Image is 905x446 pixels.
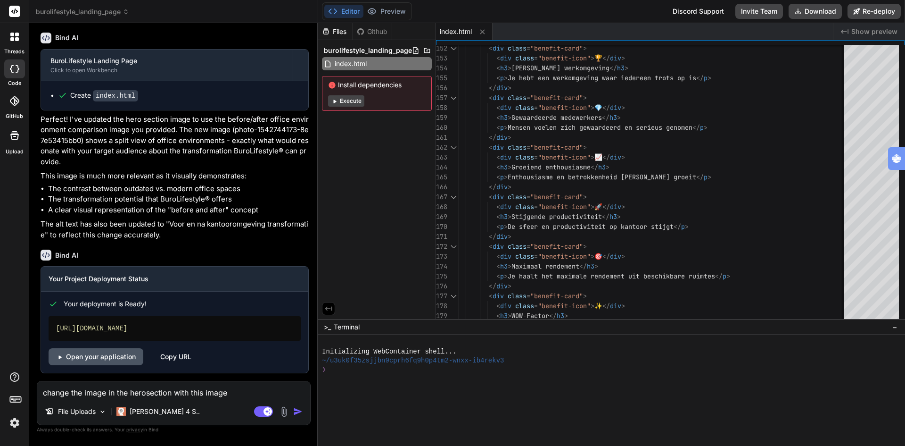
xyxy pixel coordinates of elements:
span: [PERSON_NAME] werkomgeving [511,64,609,72]
div: 154 [436,63,446,73]
span: < [496,302,500,310]
span: </ [602,302,610,310]
span: </ [489,84,496,92]
li: The contrast between outdated vs. modern office spaces [48,184,309,194]
span: class [515,252,534,261]
span: class [508,143,527,151]
span: div [493,143,504,151]
span: = [527,292,530,300]
div: 164 [436,162,446,172]
span: > [685,222,689,231]
span: class [508,292,527,300]
span: > [621,302,625,310]
div: 166 [436,182,446,192]
span: h3 [500,163,508,171]
span: > [583,193,587,201]
span: Je haalt het maximale rendement uit beschikbare ru [508,272,696,280]
div: Click to collapse the range. [447,143,460,152]
span: "benefit-icon" [538,302,591,310]
span: </ [549,311,557,320]
span: p [500,173,504,181]
span: div [496,183,508,191]
span: Je hebt een werkomgeving waar iedereen trots op is [508,74,696,82]
span: Enthousiasme en betrokkenheid [PERSON_NAME] groeit [508,173,696,181]
span: burolifestyle_landing_page [36,7,129,17]
span: < [496,113,500,122]
span: div [500,202,511,211]
span: ~/u3uk0f35zsjjbn9cprh6fq9h0p4tm2-wnxx-ib4rekv3 [322,356,504,365]
span: ❯ [322,365,327,374]
span: class [515,302,534,310]
span: div [500,54,511,62]
span: div [500,252,511,261]
span: "benefit-icon" [538,54,591,62]
div: 170 [436,222,446,232]
span: Terminal [334,322,360,332]
span: h3 [557,311,564,320]
span: </ [602,54,610,62]
div: Create [70,91,138,101]
div: 171 [436,232,446,242]
span: < [496,103,500,112]
div: 157 [436,93,446,103]
span: > [726,272,730,280]
div: 174 [436,261,446,271]
span: < [489,143,493,151]
span: > [508,282,511,290]
div: Click to collapse the range. [447,43,460,53]
span: > [708,74,711,82]
span: > [508,311,511,320]
span: div [610,103,621,112]
div: 159 [436,113,446,123]
span: class [508,242,527,251]
p: Perfect! I've updated the hero section image to use the before/after office environment compariso... [41,114,309,168]
span: Stijgende productiviteit [511,212,602,221]
img: icon [293,407,303,416]
span: > [508,133,511,142]
button: Download [789,4,842,19]
span: class [508,193,527,201]
span: < [489,292,493,300]
span: > [625,64,628,72]
span: = [534,103,538,112]
img: settings [7,415,23,431]
span: h3 [609,113,617,122]
span: < [496,54,500,62]
span: = [534,252,538,261]
div: 177 [436,291,446,301]
span: burolifestyle_landing_page [324,46,412,55]
span: < [496,222,500,231]
span: class [515,103,534,112]
span: "benefit-card" [530,44,583,52]
div: 168 [436,202,446,212]
li: The transformation potential that BuroLifestyle® offers [48,194,309,205]
div: 173 [436,252,446,261]
span: < [496,272,500,280]
span: </ [602,103,610,112]
span: class [515,153,534,161]
span: div [500,302,511,310]
div: 176 [436,281,446,291]
div: 155 [436,73,446,83]
div: 153 [436,53,446,63]
span: div [610,153,621,161]
div: 167 [436,192,446,202]
span: > [508,163,511,171]
div: BuroLifestyle Landing Page [50,56,283,66]
button: Re-deploy [847,4,901,19]
span: > [504,74,508,82]
span: > [508,183,511,191]
span: > [583,242,587,251]
span: = [534,153,538,161]
span: "benefit-card" [530,242,583,251]
div: 179 [436,311,446,321]
span: < [496,173,500,181]
span: 🎯 [594,252,602,261]
span: < [489,93,493,102]
h3: Your Project Deployment Status [49,274,301,284]
span: h3 [609,212,617,221]
p: [PERSON_NAME] 4 S.. [130,407,200,416]
span: "benefit-card" [530,93,583,102]
span: </ [489,282,496,290]
span: < [496,311,500,320]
